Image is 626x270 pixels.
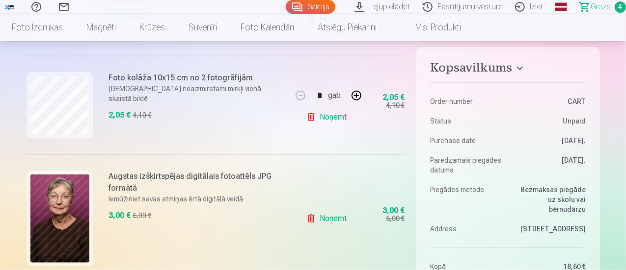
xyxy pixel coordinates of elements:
[133,211,152,221] div: 6,00 €
[229,14,306,41] a: Foto kalendāri
[306,209,351,228] a: Noņemt
[382,95,405,100] div: 2,05 €
[513,224,586,234] dd: [STREET_ADDRESS]
[109,72,286,84] h6: Foto kolāža 10x15 cm no 2 fotogrāfijām
[563,116,586,126] span: Unpaid
[109,194,286,204] p: Iemūžiniet savas atmiņas ērtā digitālā veidā
[430,185,503,214] dt: Piegādes metode
[430,224,503,234] dt: Address
[388,14,473,41] a: Visi produkti
[109,210,131,221] div: 3,00 €
[109,84,286,103] p: [DEMOGRAPHIC_DATA] neaizmirstami mirkļi vienā skaistā bildē
[133,110,152,120] div: 4,10 €
[513,97,586,106] dd: CART
[430,136,503,146] dt: Purchase date
[75,14,128,41] a: Magnēti
[128,14,177,41] a: Krūzes
[109,109,131,121] div: 2,05 €
[306,107,351,127] a: Noņemt
[109,171,286,194] h6: Augstas izšķirtspējas digitālais fotoattēls JPG formātā
[430,155,503,175] dt: Paredzamais piegādes datums
[513,155,586,175] dd: [DATE].
[591,1,611,13] span: Grozs
[615,1,626,13] span: 4
[513,185,586,214] dd: Bezmaksas piegāde uz skolu vai bērnudārzu
[386,100,405,110] div: 4,10 €
[4,4,15,10] img: /fa1
[306,14,388,41] a: Atslēgu piekariņi
[177,14,229,41] a: Suvenīri
[328,84,343,107] div: gab.
[430,97,503,106] dt: Order number
[386,214,405,223] div: 6,00 €
[430,61,586,78] button: Kopsavilkums
[430,116,503,126] dt: Status
[382,208,405,214] div: 3,00 €
[513,136,586,146] dd: [DATE].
